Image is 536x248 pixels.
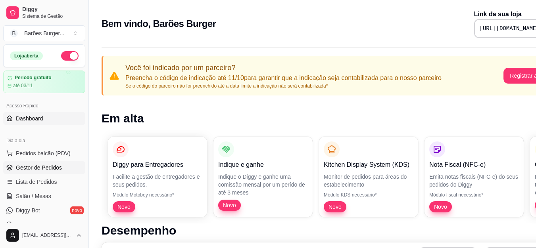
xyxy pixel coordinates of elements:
[429,160,519,170] p: Nota Fiscal (NFC-e)
[3,190,85,202] a: Salão / Mesas
[114,203,134,211] span: Novo
[113,173,202,189] p: Facilite a gestão de entregadores e seus pedidos.
[425,137,524,217] button: Nota Fiscal (NFC-e)Emita notas fiscais (NFC-e) do seus pedidos do DiggyMódulo fiscal necessário*Novo
[125,73,442,83] p: Preencha o código de indicação até 11/10 para garantir que a indicação seja contabilizada para o ...
[3,112,85,125] a: Dashboard
[16,149,71,157] span: Pedidos balcão (PDV)
[429,173,519,189] p: Emita notas fiscais (NFC-e) do seus pedidos do Diggy
[15,75,52,81] article: Período gratuito
[213,137,313,217] button: Indique e ganheIndique o Diggy e ganhe uma comissão mensal por um perído de até 3 mesesNovo
[22,232,73,238] span: [EMAIL_ADDRESS][DOMAIN_NAME]
[22,6,82,13] span: Diggy
[324,160,413,170] p: Kitchen Display System (KDS)
[10,52,43,60] div: Loja aberta
[3,204,85,217] a: Diggy Botnovo
[16,114,43,122] span: Dashboard
[16,164,62,172] span: Gestor de Pedidos
[3,161,85,174] a: Gestor de Pedidos
[218,160,308,170] p: Indique e ganhe
[16,221,27,229] span: KDS
[113,160,202,170] p: Diggy para Entregadores
[16,192,51,200] span: Salão / Mesas
[16,206,40,214] span: Diggy Bot
[324,173,413,189] p: Monitor de pedidos para áreas do estabelecimento
[3,99,85,112] div: Acesso Rápido
[3,134,85,147] div: Dia a dia
[10,29,18,37] span: B
[3,176,85,188] a: Lista de Pedidos
[218,173,308,196] p: Indique o Diggy e ganhe uma comissão mensal por um perído de até 3 meses
[13,82,33,89] article: até 03/11
[113,192,202,198] p: Módulo Motoboy necessário*
[24,29,64,37] div: Barões Burger ...
[16,178,57,186] span: Lista de Pedidos
[125,62,442,73] p: Você foi indicado por um parceiro?
[3,226,85,245] button: [EMAIL_ADDRESS][DOMAIN_NAME]
[3,71,85,93] a: Período gratuitoaté 03/11
[108,137,207,217] button: Diggy para EntregadoresFacilite a gestão de entregadores e seus pedidos.Módulo Motoboy necessário...
[22,13,82,19] span: Sistema de Gestão
[125,83,442,89] p: Se o código do parceiro não for preenchido até a data limite a indicação não será contabilizada*
[3,25,85,41] button: Select a team
[3,3,85,22] a: DiggySistema de Gestão
[61,51,79,61] button: Alterar Status
[324,192,413,198] p: Módulo KDS necessário*
[319,137,418,217] button: Kitchen Display System (KDS)Monitor de pedidos para áreas do estabelecimentoMódulo KDS necessário...
[3,147,85,160] button: Pedidos balcão (PDV)
[3,218,85,231] a: KDS
[220,201,239,209] span: Novo
[325,203,345,211] span: Novo
[429,192,519,198] p: Módulo fiscal necessário*
[102,17,216,30] h2: Bem vindo, Barões Burger
[431,203,450,211] span: Novo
